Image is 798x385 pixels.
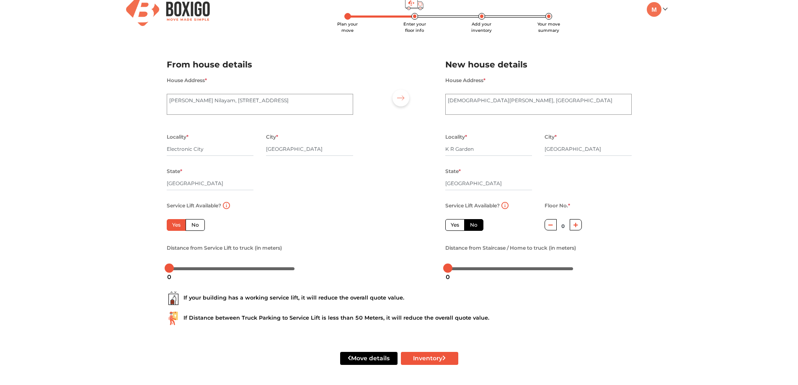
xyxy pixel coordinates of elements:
label: Service Lift Available? [445,200,500,211]
label: Distance from Service Lift to truck (in meters) [167,243,282,253]
label: City [266,132,278,142]
textarea: [PERSON_NAME] Nilayam, [STREET_ADDRESS] [167,94,353,115]
label: Locality [445,132,467,142]
div: 0 [164,270,175,284]
button: Inventory [401,352,458,365]
label: State [167,166,182,177]
span: Add your inventory [471,21,492,33]
label: No [186,219,205,231]
label: Locality [167,132,189,142]
label: State [445,166,461,177]
label: House Address [445,75,486,86]
label: Yes [445,219,465,231]
button: Move details [340,352,398,365]
h2: New house details [445,58,632,72]
div: If Distance between Truck Parking to Service Lift is less than 50 Meters, it will reduce the over... [167,312,632,325]
label: House Address [167,75,207,86]
span: Your move summary [537,21,560,33]
label: City [545,132,557,142]
label: Yes [167,219,186,231]
span: Plan your move [337,21,358,33]
img: ... [167,312,180,325]
label: No [464,219,483,231]
label: Service Lift Available? [167,200,221,211]
div: If your building has a working service lift, it will reduce the overall quote value. [167,292,632,305]
label: Floor No. [545,200,570,211]
label: Distance from Staircase / Home to truck (in meters) [445,243,576,253]
span: Enter your floor info [403,21,426,33]
h2: From house details [167,58,353,72]
div: 0 [442,270,453,284]
img: ... [167,292,180,305]
textarea: [DEMOGRAPHIC_DATA][PERSON_NAME], [GEOGRAPHIC_DATA] [445,94,632,115]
